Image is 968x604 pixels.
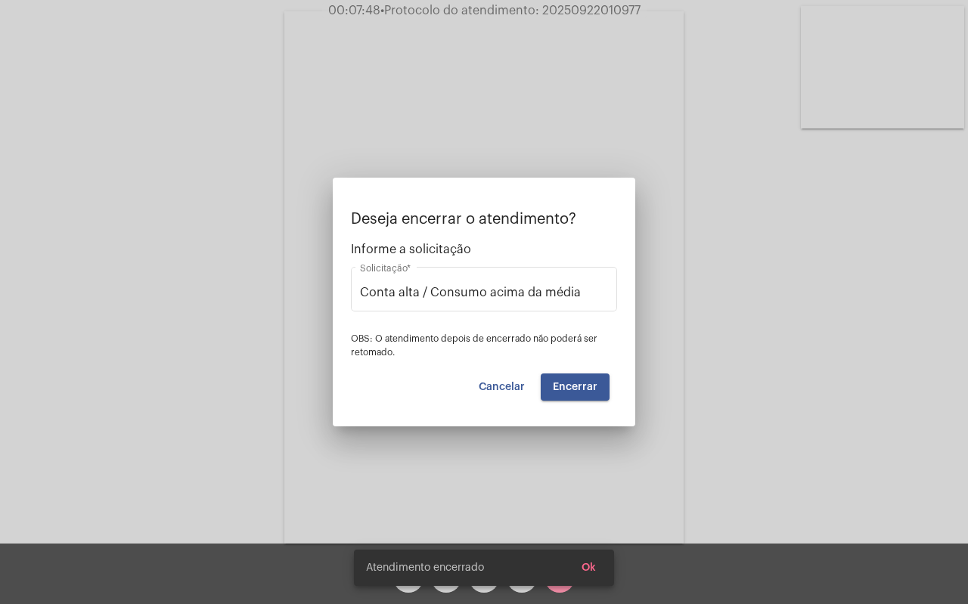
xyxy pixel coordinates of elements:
span: Informe a solicitação [351,243,617,256]
button: Cancelar [467,373,537,401]
span: OBS: O atendimento depois de encerrado não poderá ser retomado. [351,334,597,357]
span: • [380,5,384,17]
span: Encerrar [553,382,597,392]
span: Ok [582,562,596,573]
span: Atendimento encerrado [366,560,484,575]
p: Deseja encerrar o atendimento? [351,211,617,228]
button: Encerrar [541,373,610,401]
span: Cancelar [479,382,525,392]
span: 00:07:48 [328,5,380,17]
span: Protocolo do atendimento: 20250922010977 [380,5,641,17]
input: Buscar solicitação [360,286,608,299]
